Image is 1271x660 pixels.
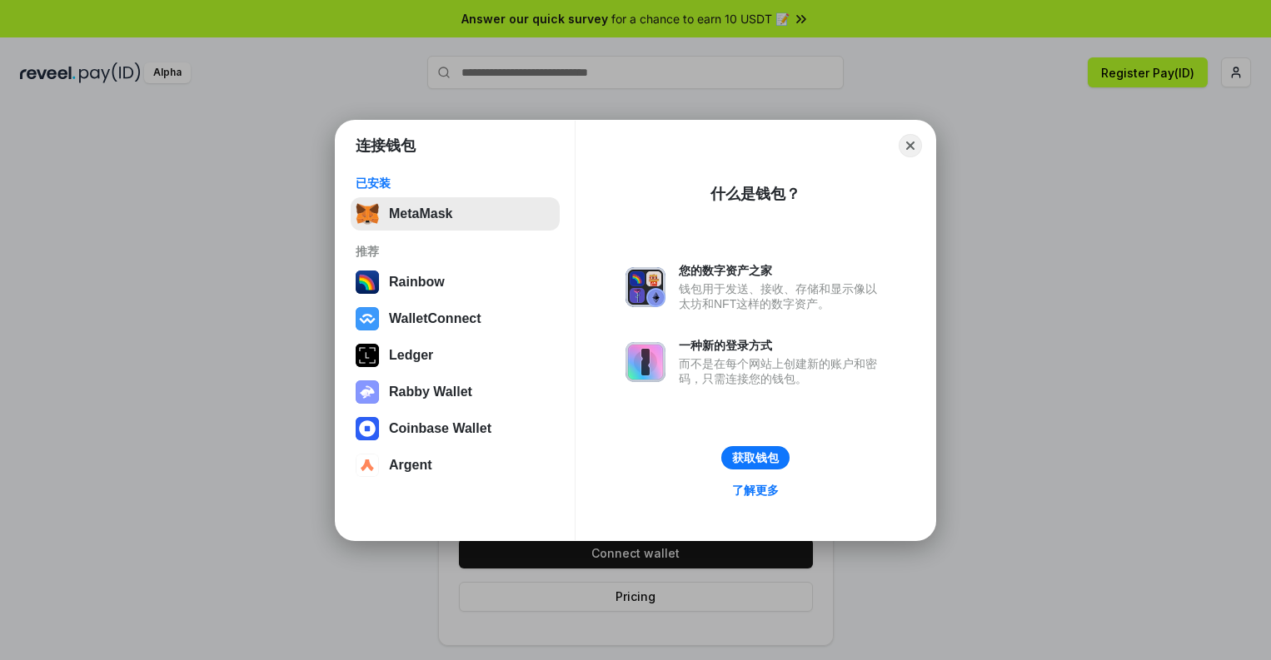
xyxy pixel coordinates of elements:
img: svg+xml,%3Csvg%20width%3D%22120%22%20height%3D%22120%22%20viewBox%3D%220%200%20120%20120%22%20fil... [356,270,379,294]
button: WalletConnect [351,302,560,335]
div: 而不是在每个网站上创建新的账户和密码，只需连接您的钱包。 [679,356,885,386]
img: svg+xml,%3Csvg%20xmlns%3D%22http%3A%2F%2Fwww.w3.org%2F2000%2Fsvg%22%20fill%3D%22none%22%20viewBox... [356,380,379,404]
div: 您的数字资产之家 [679,263,885,278]
div: 什么是钱包？ [710,184,800,204]
div: Coinbase Wallet [389,421,491,436]
button: 获取钱包 [721,446,790,469]
div: Argent [389,458,432,473]
div: 推荐 [356,244,555,259]
button: Rabby Wallet [351,375,560,409]
button: Ledger [351,339,560,372]
button: MetaMask [351,197,560,231]
img: svg+xml,%3Csvg%20width%3D%2228%22%20height%3D%2228%22%20viewBox%3D%220%200%2028%2028%22%20fill%3D... [356,417,379,440]
button: Close [899,134,922,157]
div: 获取钱包 [732,450,779,465]
img: svg+xml,%3Csvg%20width%3D%2228%22%20height%3D%2228%22%20viewBox%3D%220%200%2028%2028%22%20fill%3D... [356,307,379,330]
div: MetaMask [389,206,452,221]
img: svg+xml,%3Csvg%20xmlns%3D%22http%3A%2F%2Fwww.w3.org%2F2000%2Fsvg%22%20width%3D%2228%22%20height%3... [356,344,379,367]
img: svg+xml,%3Csvg%20fill%3D%22none%22%20height%3D%2233%22%20viewBox%3D%220%200%2035%2033%22%20width%... [356,202,379,226]
div: Rabby Wallet [389,385,472,399]
h1: 连接钱包 [356,136,416,156]
a: 了解更多 [722,479,789,501]
button: Argent [351,449,560,482]
img: svg+xml,%3Csvg%20xmlns%3D%22http%3A%2F%2Fwww.w3.org%2F2000%2Fsvg%22%20fill%3D%22none%22%20viewBox... [626,342,665,382]
button: Rainbow [351,265,560,299]
div: 了解更多 [732,483,779,498]
div: Ledger [389,348,433,363]
button: Coinbase Wallet [351,412,560,445]
img: svg+xml,%3Csvg%20width%3D%2228%22%20height%3D%2228%22%20viewBox%3D%220%200%2028%2028%22%20fill%3D... [356,454,379,477]
div: 钱包用于发送、接收、存储和显示像以太坊和NFT这样的数字资产。 [679,281,885,311]
div: Rainbow [389,275,445,290]
div: 已安装 [356,176,555,191]
div: 一种新的登录方式 [679,338,885,353]
img: svg+xml,%3Csvg%20xmlns%3D%22http%3A%2F%2Fwww.w3.org%2F2000%2Fsvg%22%20fill%3D%22none%22%20viewBox... [626,267,665,307]
div: WalletConnect [389,311,481,326]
